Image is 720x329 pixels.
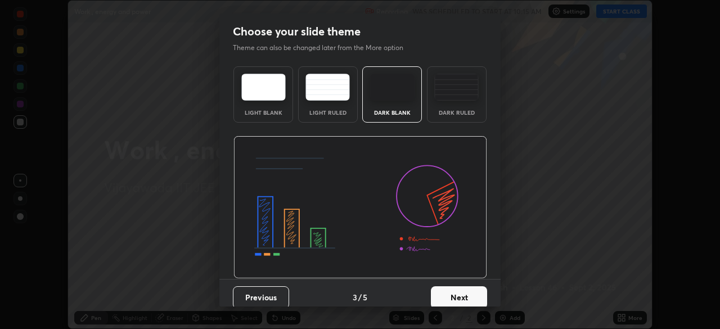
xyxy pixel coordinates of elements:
img: darkTheme.f0cc69e5.svg [370,74,415,101]
img: lightTheme.e5ed3b09.svg [241,74,286,101]
h4: 5 [363,291,367,303]
img: darkRuledTheme.de295e13.svg [434,74,479,101]
button: Previous [233,286,289,309]
div: Light Blank [241,110,286,115]
div: Dark Ruled [434,110,479,115]
img: darkThemeBanner.d06ce4a2.svg [233,136,487,279]
img: lightRuledTheme.5fabf969.svg [305,74,350,101]
div: Dark Blank [370,110,415,115]
div: Light Ruled [305,110,350,115]
h2: Choose your slide theme [233,24,361,39]
p: Theme can also be changed later from the More option [233,43,415,53]
h4: 3 [353,291,357,303]
button: Next [431,286,487,309]
h4: / [358,291,362,303]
